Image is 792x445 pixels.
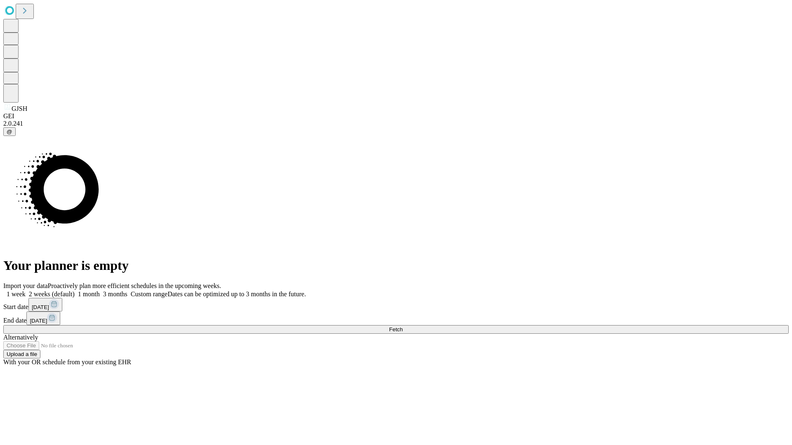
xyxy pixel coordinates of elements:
span: 1 month [78,290,100,297]
span: [DATE] [32,304,49,310]
div: 2.0.241 [3,120,789,127]
div: Start date [3,298,789,311]
span: 3 months [103,290,127,297]
button: Fetch [3,325,789,334]
h1: Your planner is empty [3,258,789,273]
span: @ [7,129,12,135]
button: @ [3,127,16,136]
div: End date [3,311,789,325]
span: GJSH [12,105,27,112]
span: Custom range [131,290,167,297]
button: Upload a file [3,350,40,358]
button: [DATE] [26,311,60,325]
span: Alternatively [3,334,38,341]
button: [DATE] [28,298,62,311]
span: [DATE] [30,318,47,324]
span: 1 week [7,290,26,297]
span: Fetch [389,326,403,333]
span: 2 weeks (default) [29,290,75,297]
span: Proactively plan more efficient schedules in the upcoming weeks. [48,282,221,289]
span: Dates can be optimized up to 3 months in the future. [167,290,306,297]
div: GEI [3,112,789,120]
span: With your OR schedule from your existing EHR [3,358,131,365]
span: Import your data [3,282,48,289]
